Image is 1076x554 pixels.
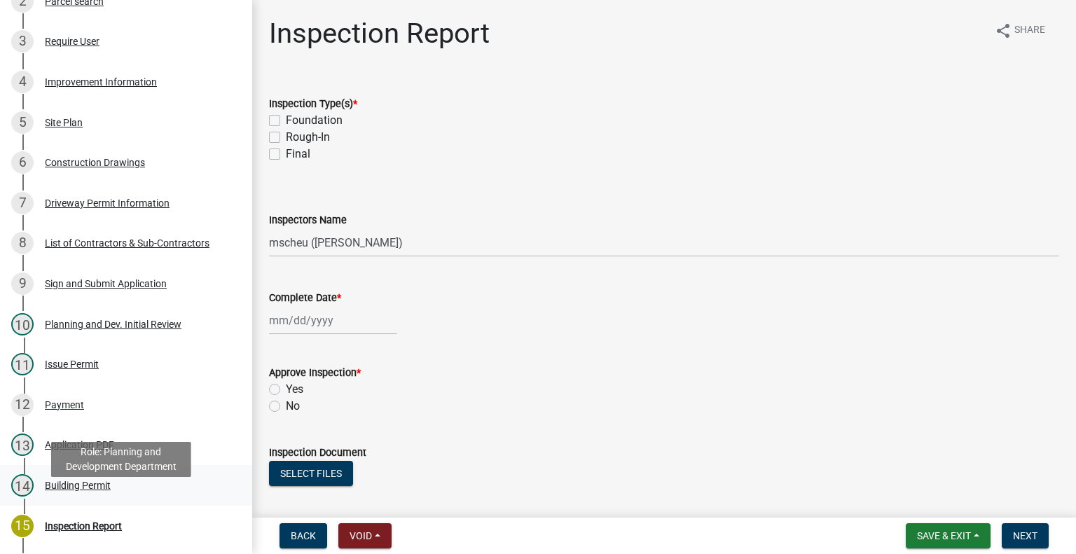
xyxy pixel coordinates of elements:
label: Foundation [286,112,343,129]
label: Inspection Document [269,448,366,458]
span: Next [1013,530,1037,541]
div: 5 [11,111,34,134]
div: Sign and Submit Application [45,279,167,289]
div: Issue Permit [45,359,99,369]
span: Share [1014,22,1045,39]
div: 10 [11,313,34,335]
span: Void [350,530,372,541]
div: Site Plan [45,118,83,127]
div: 15 [11,515,34,537]
button: Back [280,523,327,548]
label: Yes [286,381,303,398]
div: Require User [45,36,99,46]
label: Approve Inspection [269,368,361,378]
div: 14 [11,474,34,497]
div: 7 [11,192,34,214]
div: List of Contractors & Sub-Contractors [45,238,209,248]
div: 13 [11,434,34,456]
input: mm/dd/yyyy [269,306,397,335]
h1: Inspection Report [269,17,490,50]
div: Application PDF [45,440,114,450]
span: Back [291,530,316,541]
div: 3 [11,30,34,53]
button: Next [1002,523,1049,548]
label: Inspectors Name [269,216,347,226]
div: Planning and Dev. Initial Review [45,319,181,329]
button: shareShare [984,17,1056,44]
div: Improvement Information [45,77,157,87]
label: Rough-In [286,129,330,146]
div: Building Permit [45,480,111,490]
div: 4 [11,71,34,93]
div: Driveway Permit Information [45,198,170,208]
div: 9 [11,272,34,295]
div: 8 [11,232,34,254]
span: Save & Exit [917,530,971,541]
div: 6 [11,151,34,174]
label: Complete Date [269,293,341,303]
label: Inspection Type(s) [269,99,357,109]
button: Select files [269,461,353,486]
div: Role: Planning and Development Department [51,442,191,477]
div: Construction Drawings [45,158,145,167]
button: Save & Exit [906,523,991,548]
i: share [995,22,1012,39]
div: Inspection Report [45,521,122,531]
div: 11 [11,353,34,375]
div: Payment [45,400,84,410]
button: Void [338,523,392,548]
label: No [286,398,300,415]
div: 12 [11,394,34,416]
label: Final [286,146,310,162]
